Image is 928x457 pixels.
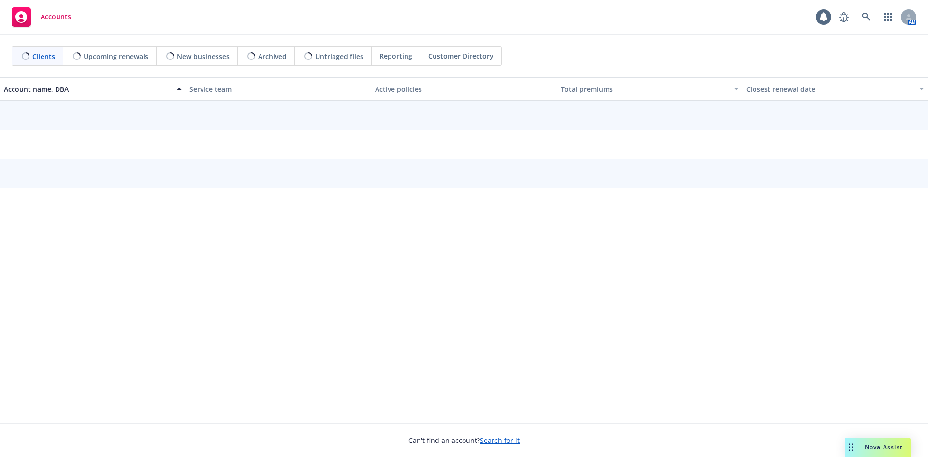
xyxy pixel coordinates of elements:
div: Total premiums [561,84,728,94]
a: Accounts [8,3,75,30]
a: Search for it [480,436,520,445]
span: Upcoming renewals [84,51,148,61]
span: Can't find an account? [408,435,520,445]
span: Archived [258,51,287,61]
button: Service team [186,77,371,101]
a: Switch app [879,7,898,27]
button: Nova Assist [845,438,911,457]
span: Untriaged files [315,51,363,61]
span: Customer Directory [428,51,493,61]
span: Clients [32,51,55,61]
span: New businesses [177,51,230,61]
span: Reporting [379,51,412,61]
div: Active policies [375,84,553,94]
a: Report a Bug [834,7,854,27]
button: Active policies [371,77,557,101]
span: Accounts [41,13,71,21]
button: Total premiums [557,77,742,101]
div: Closest renewal date [746,84,913,94]
span: Nova Assist [865,443,903,451]
div: Service team [189,84,367,94]
a: Search [856,7,876,27]
button: Closest renewal date [742,77,928,101]
div: Drag to move [845,438,857,457]
div: Account name, DBA [4,84,171,94]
